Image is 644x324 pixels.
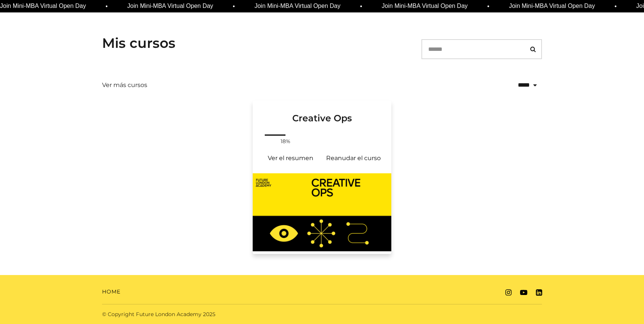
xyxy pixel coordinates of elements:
select: status [491,75,542,95]
h3: Mis cursos [102,35,175,51]
a: Home [102,288,121,296]
h3: Creative Ops [262,101,382,124]
a: Creative Ops: Ver el resumen [259,149,322,167]
span: • [487,2,490,11]
span: 18% [276,138,295,145]
a: Creative Ops [253,101,391,133]
div: © Copyright Future London Academy 2025 [96,310,322,318]
span: • [360,2,362,11]
span: • [233,2,235,11]
a: Ver más cursos [102,81,147,90]
span: • [105,2,108,11]
a: Creative Ops: Reanudar el curso [322,149,385,167]
span: • [615,2,617,11]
